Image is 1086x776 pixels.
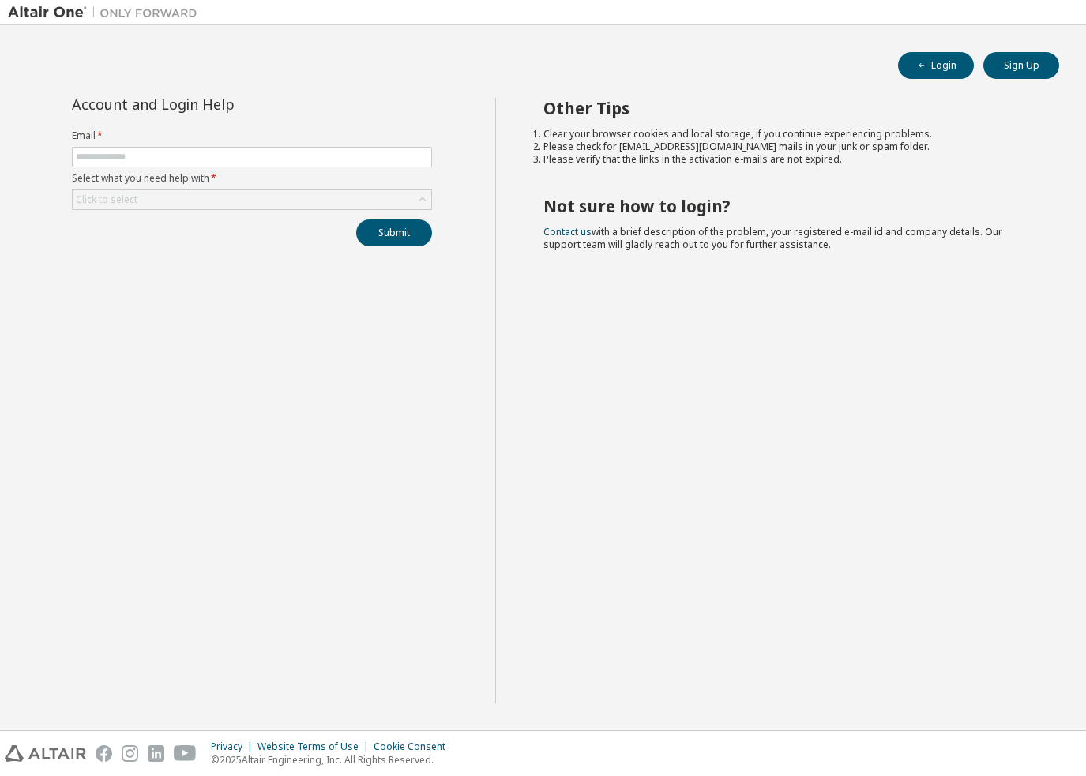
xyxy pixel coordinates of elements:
[257,740,374,753] div: Website Terms of Use
[72,98,360,111] div: Account and Login Help
[543,225,592,238] a: Contact us
[8,5,205,21] img: Altair One
[211,753,455,767] p: © 2025 Altair Engineering, Inc. All Rights Reserved.
[96,745,112,762] img: facebook.svg
[211,740,257,753] div: Privacy
[543,153,1031,166] li: Please verify that the links in the activation e-mails are not expired.
[543,196,1031,216] h2: Not sure how to login?
[356,219,432,246] button: Submit
[898,52,974,79] button: Login
[72,129,432,142] label: Email
[543,128,1031,141] li: Clear your browser cookies and local storage, if you continue experiencing problems.
[72,172,432,185] label: Select what you need help with
[374,740,455,753] div: Cookie Consent
[543,98,1031,118] h2: Other Tips
[5,745,86,762] img: altair_logo.svg
[76,193,137,206] div: Click to select
[543,225,1002,251] span: with a brief description of the problem, your registered e-mail id and company details. Our suppo...
[148,745,164,762] img: linkedin.svg
[122,745,138,762] img: instagram.svg
[543,141,1031,153] li: Please check for [EMAIL_ADDRESS][DOMAIN_NAME] mails in your junk or spam folder.
[983,52,1059,79] button: Sign Up
[174,745,197,762] img: youtube.svg
[73,190,431,209] div: Click to select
